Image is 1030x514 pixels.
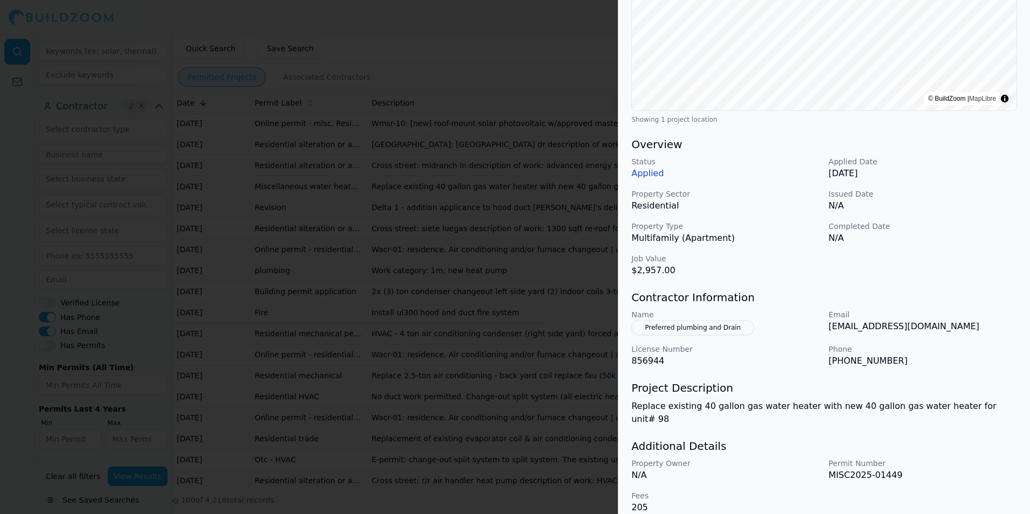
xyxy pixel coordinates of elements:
[631,221,820,232] p: Property Type
[631,501,820,514] p: 205
[631,458,820,469] p: Property Owner
[631,355,820,367] p: 856944
[631,320,754,335] button: Preferred plumbing and Drain
[631,439,1017,454] h3: Additional Details
[631,167,820,180] p: Applied
[631,264,820,277] p: $2,957.00
[631,380,1017,395] h3: Project Description
[829,458,1017,469] p: Permit Number
[631,189,820,199] p: Property Sector
[631,344,820,355] p: License Number
[829,355,1017,367] p: [PHONE_NUMBER]
[631,137,1017,152] h3: Overview
[829,199,1017,212] p: N/A
[631,156,820,167] p: Status
[829,221,1017,232] p: Completed Date
[631,232,820,245] p: Multifamily (Apartment)
[631,199,820,212] p: Residential
[631,490,820,501] p: Fees
[631,400,1017,426] p: Replace existing 40 gallon gas water heater with new 40 gallon gas water heater for unit# 98
[829,344,1017,355] p: Phone
[829,189,1017,199] p: Issued Date
[928,93,996,104] div: © BuildZoom |
[829,309,1017,320] p: Email
[631,290,1017,305] h3: Contractor Information
[829,232,1017,245] p: N/A
[998,92,1011,105] summary: Toggle attribution
[829,156,1017,167] p: Applied Date
[829,167,1017,180] p: [DATE]
[829,469,1017,482] p: MISC2025-01449
[631,469,820,482] p: N/A
[631,309,820,320] p: Name
[829,320,1017,333] p: [EMAIL_ADDRESS][DOMAIN_NAME]
[631,253,820,264] p: Job Value
[631,115,1017,124] div: Showing 1 project location
[969,95,996,102] a: MapLibre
